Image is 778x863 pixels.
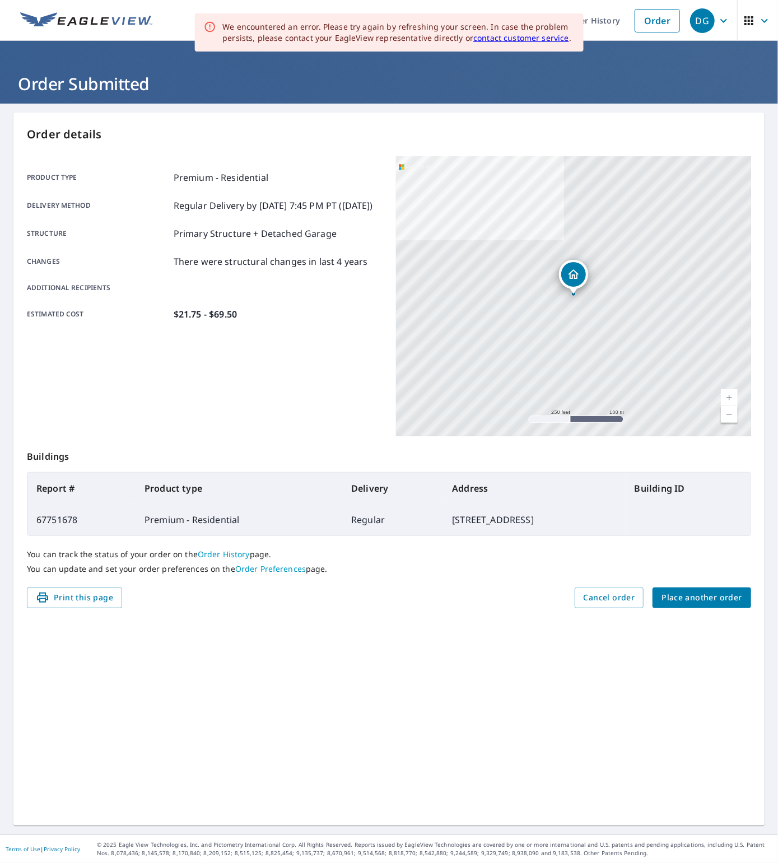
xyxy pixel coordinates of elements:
div: We encountered an error. Please try again by refreshing your screen. In case the problem persists... [222,21,575,44]
span: Cancel order [584,591,635,605]
p: Buildings [27,436,751,472]
p: $21.75 - $69.50 [174,307,237,321]
span: Place another order [661,591,742,605]
a: Current Level 17, Zoom Out [721,406,738,423]
p: Product type [27,171,169,184]
a: Order [635,9,680,32]
th: Building ID [626,473,751,504]
a: Current Level 17, Zoom In [721,389,738,406]
h1: Order Submitted [13,72,765,95]
th: Delivery [342,473,443,504]
a: Order Preferences [235,563,306,574]
span: Print this page [36,591,113,605]
td: Regular [342,504,443,535]
img: EV Logo [20,12,152,29]
p: Delivery method [27,199,169,212]
th: Report # [27,473,136,504]
div: DG [690,8,715,33]
p: Primary Structure + Detached Garage [174,227,337,240]
p: Regular Delivery by [DATE] 7:45 PM PT ([DATE]) [174,199,373,212]
th: Product type [136,473,342,504]
p: | [6,846,80,852]
a: Privacy Policy [44,845,80,853]
p: There were structural changes in last 4 years [174,255,368,268]
p: Premium - Residential [174,171,268,184]
p: © 2025 Eagle View Technologies, Inc. and Pictometry International Corp. All Rights Reserved. Repo... [97,841,772,857]
p: Estimated cost [27,307,169,321]
th: Address [443,473,625,504]
p: Changes [27,255,169,268]
a: Terms of Use [6,845,40,853]
p: You can update and set your order preferences on the page. [27,564,751,574]
button: Print this page [27,587,122,608]
a: Order History [198,549,250,559]
p: Order details [27,126,751,143]
p: Additional recipients [27,283,169,293]
a: contact customer service [473,32,569,43]
button: Cancel order [575,587,644,608]
td: Premium - Residential [136,504,342,535]
div: Dropped pin, building 1, Residential property, 515 Kingston St S Saint Petersburg, FL 33711 [559,260,588,295]
td: [STREET_ADDRESS] [443,504,625,535]
td: 67751678 [27,504,136,535]
button: Place another order [653,587,751,608]
p: You can track the status of your order on the page. [27,549,751,559]
p: Structure [27,227,169,240]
